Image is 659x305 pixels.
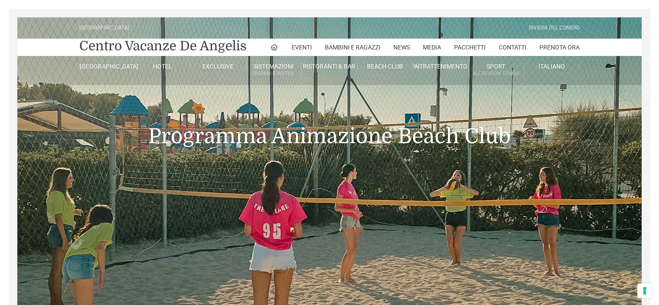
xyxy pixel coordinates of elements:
a: SistemazioniRooms & Suites [246,62,302,79]
a: [GEOGRAPHIC_DATA] [79,62,135,70]
a: Beach Club [357,62,413,70]
a: News [393,39,410,56]
div: Riviera Del Conero [529,24,580,32]
a: Italiano [524,62,580,70]
a: Hotel [135,62,190,70]
a: Exclusive [191,62,246,70]
h1: Programma Animazione Beach Club [79,85,580,161]
a: Pacchetti [454,39,486,56]
a: Centro Vacanze De Angelis [79,37,247,55]
div: [GEOGRAPHIC_DATA] [79,24,129,32]
small: Rooms & Suites [246,69,301,78]
a: Contatti [499,39,526,56]
a: Bambini e Ragazzi [325,39,380,56]
a: Intrattenimento [413,62,468,70]
a: Eventi [292,39,312,56]
a: Prenota Ora [539,39,580,56]
a: Media [423,39,441,56]
span: Italiano [539,63,565,70]
a: SportAll Season Tennis [468,62,524,79]
small: All Season Tennis [468,69,523,78]
button: Le tue preferenze relative al consenso per le tecnologie di tracciamento [637,283,652,298]
a: Ristoranti & Bar [302,62,357,70]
